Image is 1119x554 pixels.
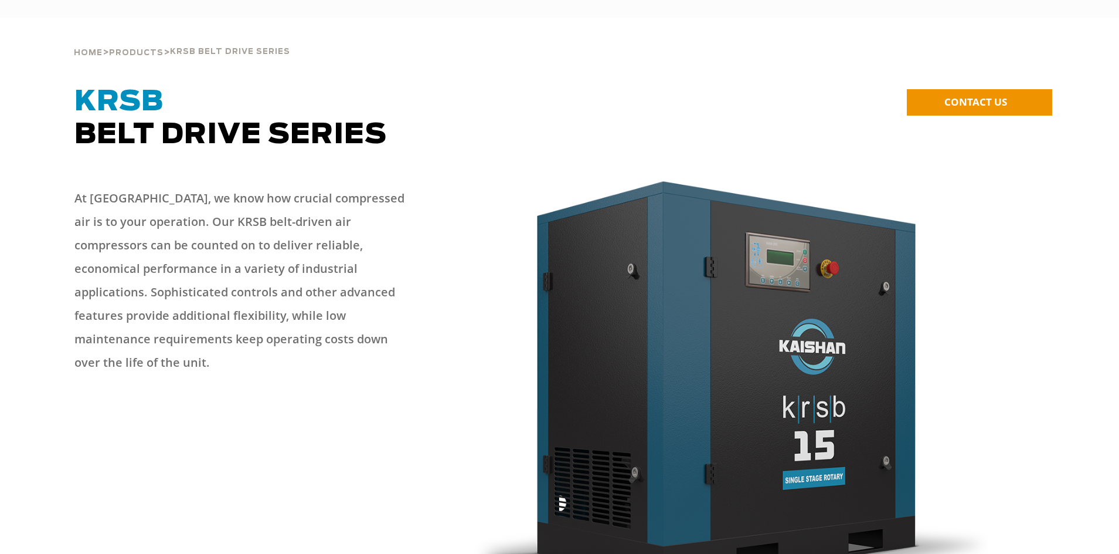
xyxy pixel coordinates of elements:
a: Products [109,47,164,58]
a: Home [74,47,103,58]
span: Products [109,49,164,57]
p: At [GEOGRAPHIC_DATA], we know how crucial compressed air is to your operation. Our KRSB belt-driv... [74,187,414,374]
span: Home [74,49,103,57]
span: CONTACT US [944,95,1007,109]
span: Belt Drive Series [74,88,387,149]
div: > > [74,18,290,62]
span: krsb belt drive series [170,48,290,56]
a: CONTACT US [907,89,1052,116]
span: KRSB [74,88,164,116]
